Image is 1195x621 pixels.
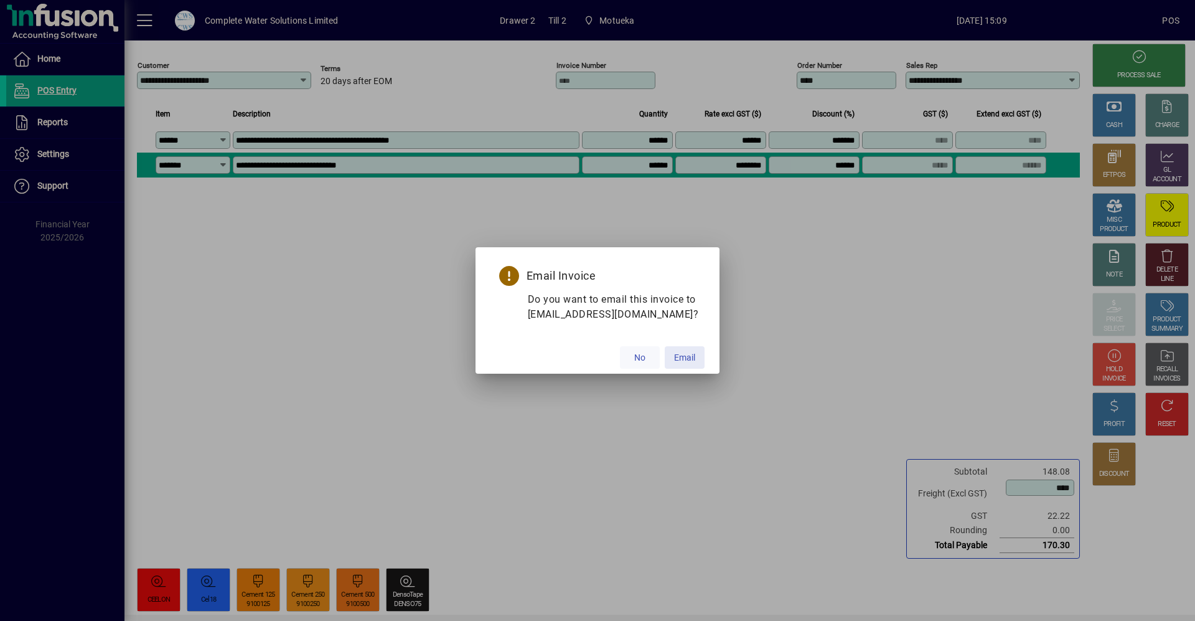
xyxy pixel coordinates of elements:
button: Email [665,346,705,369]
p: Do you want to email this invoice to [EMAIL_ADDRESS][DOMAIN_NAME]? [528,292,699,322]
span: Email [674,351,695,364]
button: No [620,346,660,369]
span: No [634,351,645,364]
h5: Email Invoice [497,266,699,286]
